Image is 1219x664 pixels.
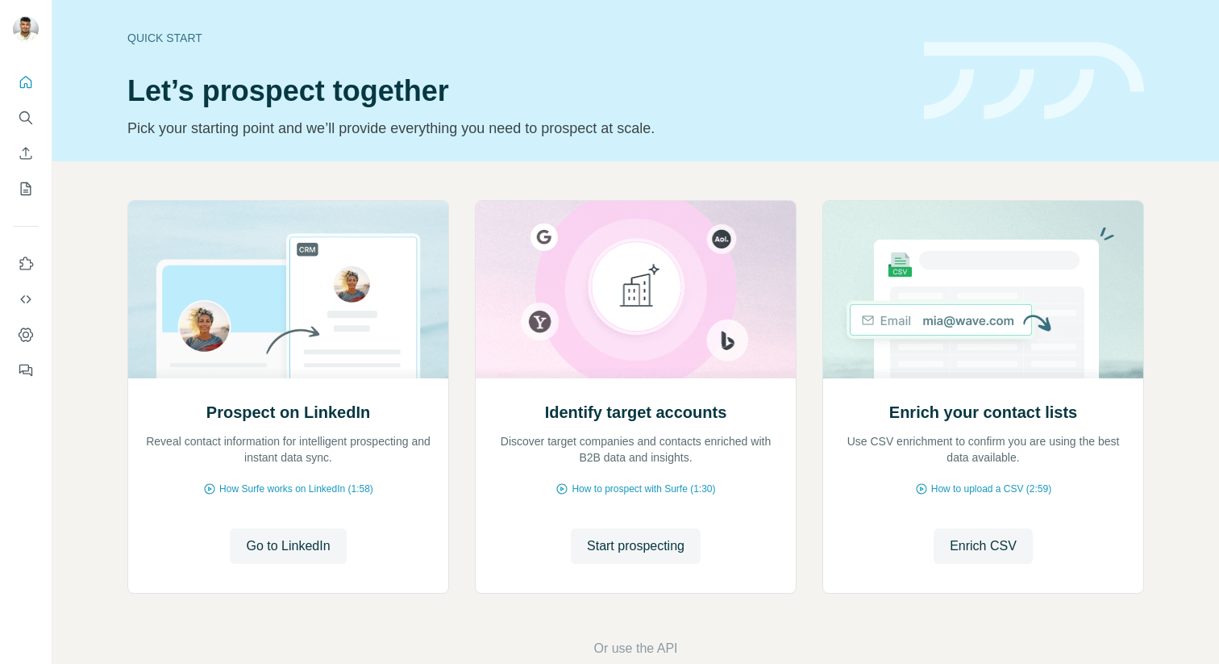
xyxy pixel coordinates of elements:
button: Quick start [13,68,39,97]
div: Quick start [127,30,905,46]
img: Avatar [13,16,39,42]
h2: Prospect on LinkedIn [206,401,370,424]
button: Use Surfe on LinkedIn [13,249,39,278]
img: Enrich your contact lists [822,201,1144,378]
p: Pick your starting point and we’ll provide everything you need to prospect at scale. [127,117,905,140]
button: Feedback [13,356,39,385]
p: Reveal contact information for intelligent prospecting and instant data sync. [144,433,432,466]
button: Dashboard [13,320,39,349]
span: How Surfe works on LinkedIn (1:58) [219,482,373,496]
span: Go to LinkedIn [246,537,330,556]
button: Go to LinkedIn [230,528,346,564]
h2: Enrich your contact lists [889,401,1077,424]
span: Enrich CSV [950,537,1017,556]
img: Prospect on LinkedIn [127,201,449,378]
button: Enrich CSV [13,139,39,168]
img: Identify target accounts [475,201,797,378]
button: Use Surfe API [13,285,39,314]
span: How to prospect with Surfe (1:30) [572,482,715,496]
h1: Let’s prospect together [127,75,905,107]
img: banner [924,42,1144,120]
button: Search [13,103,39,132]
span: Start prospecting [587,537,684,556]
h2: Identify target accounts [545,401,727,424]
button: Start prospecting [571,528,701,564]
p: Discover target companies and contacts enriched with B2B data and insights. [492,433,780,466]
span: How to upload a CSV (2:59) [931,482,1051,496]
button: Or use the API [593,639,677,658]
button: Enrich CSV [934,528,1033,564]
p: Use CSV enrichment to confirm you are using the best data available. [839,433,1127,466]
button: My lists [13,174,39,203]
